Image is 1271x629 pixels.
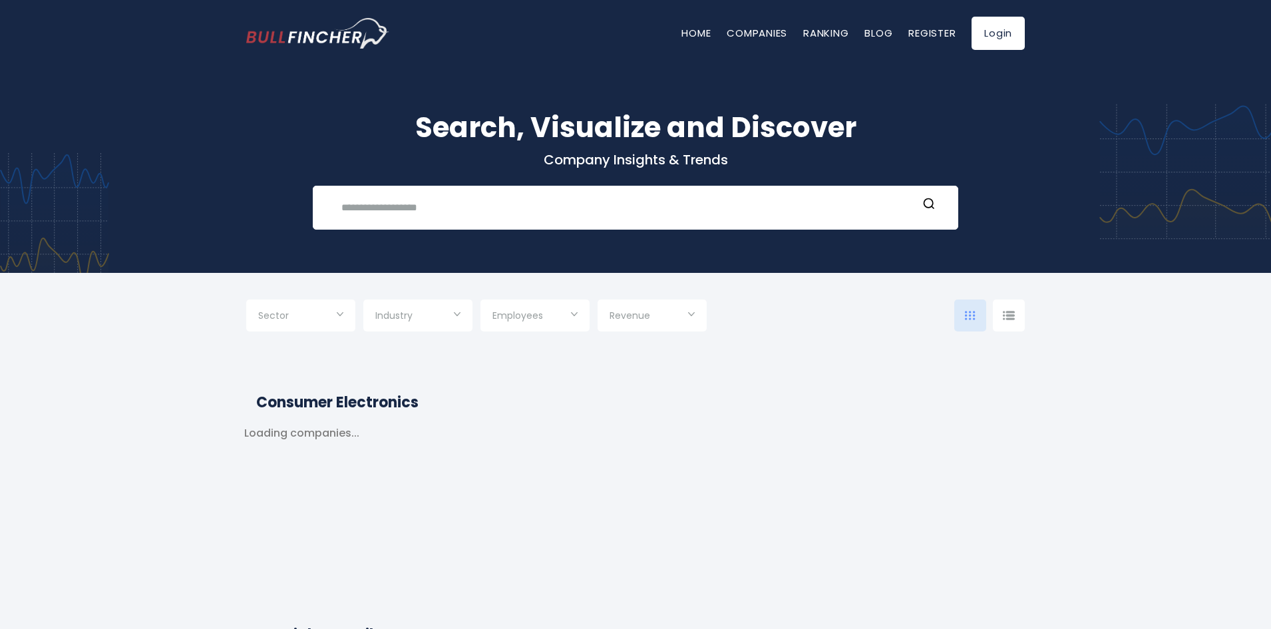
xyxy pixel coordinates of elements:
[681,26,711,40] a: Home
[246,151,1025,168] p: Company Insights & Trends
[803,26,848,40] a: Ranking
[246,18,389,49] img: bullfincher logo
[610,305,695,329] input: Selection
[258,310,289,321] span: Sector
[610,310,650,321] span: Revenue
[972,17,1025,50] a: Login
[246,18,389,49] a: Go to homepage
[256,391,1015,413] h2: Consumer Electronics
[864,26,892,40] a: Blog
[258,305,343,329] input: Selection
[375,305,460,329] input: Selection
[965,311,976,320] img: icon-comp-grid.svg
[244,427,359,590] div: Loading companies...
[492,310,543,321] span: Employees
[908,26,956,40] a: Register
[727,26,787,40] a: Companies
[920,197,938,214] button: Search
[375,310,413,321] span: Industry
[1003,311,1015,320] img: icon-comp-list-view.svg
[246,106,1025,148] h1: Search, Visualize and Discover
[492,305,578,329] input: Selection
